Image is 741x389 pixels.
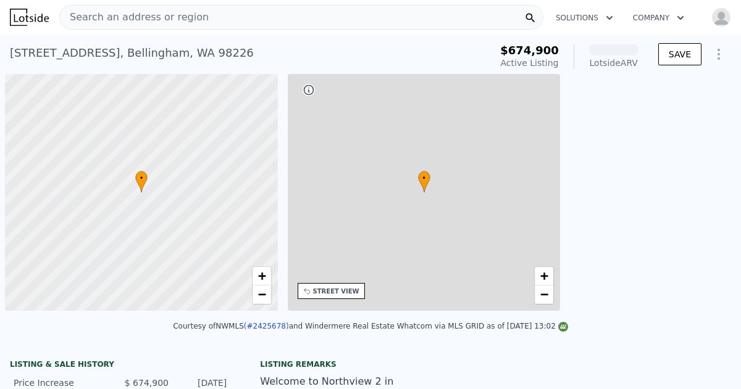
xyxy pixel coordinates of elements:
[10,44,254,62] div: [STREET_ADDRESS] , Bellingham , WA 98226
[60,10,209,25] span: Search an address or region
[178,377,227,389] div: [DATE]
[418,171,430,192] div: •
[135,173,148,184] span: •
[706,42,731,67] button: Show Options
[501,58,559,68] span: Active Listing
[418,173,430,184] span: •
[589,57,638,69] div: Lotside ARV
[535,285,553,304] a: Zoom out
[313,287,359,296] div: STREET VIEW
[173,322,568,330] div: Courtesy of NWMLS and Windermere Real Estate Whatcom via MLS GRID as of [DATE] 13:02
[253,267,271,285] a: Zoom in
[257,287,266,302] span: −
[14,377,111,389] div: Price Increase
[535,267,553,285] a: Zoom in
[658,43,701,65] button: SAVE
[244,322,289,330] a: (#2425678)
[540,268,548,284] span: +
[546,7,623,29] button: Solutions
[10,9,49,26] img: Lotside
[135,171,148,192] div: •
[540,287,548,302] span: −
[125,378,169,388] span: $ 674,900
[260,359,480,369] div: Listing remarks
[257,268,266,284] span: +
[623,7,694,29] button: Company
[10,359,230,372] div: LISTING & SALE HISTORY
[558,322,568,332] img: NWMLS Logo
[500,44,559,57] span: $674,900
[253,285,271,304] a: Zoom out
[711,7,731,27] img: avatar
